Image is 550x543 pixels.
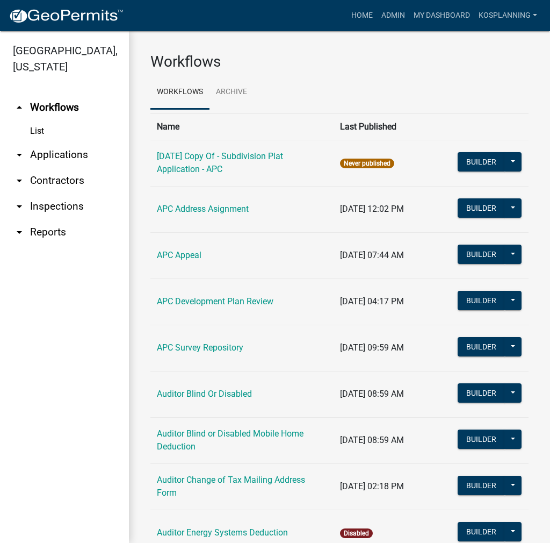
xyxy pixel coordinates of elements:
a: APC Appeal [157,250,201,260]
span: [DATE] 02:18 PM [340,481,404,491]
span: [DATE] 12:02 PM [340,204,404,214]
button: Builder [458,522,505,541]
i: arrow_drop_down [13,148,26,161]
button: Builder [458,291,505,310]
i: arrow_drop_down [13,200,26,213]
a: Admin [377,5,409,26]
button: Builder [458,383,505,403]
span: [DATE] 04:17 PM [340,296,404,306]
span: [DATE] 09:59 AM [340,342,404,353]
a: Auditor Blind or Disabled Mobile Home Deduction [157,428,303,452]
a: APC Development Plan Review [157,296,273,306]
a: APC Address Asignment [157,204,249,214]
h3: Workflows [150,53,529,71]
i: arrow_drop_down [13,226,26,239]
span: [DATE] 08:59 AM [340,435,404,445]
button: Builder [458,152,505,172]
span: [DATE] 07:44 AM [340,250,404,260]
a: Auditor Change of Tax Mailing Address Form [157,475,305,498]
button: Builder [458,476,505,495]
span: [DATE] 08:59 AM [340,389,404,399]
a: Auditor Energy Systems Deduction [157,527,288,538]
a: Auditor Blind Or Disabled [157,389,252,399]
span: Disabled [340,528,373,538]
a: Workflows [150,75,209,110]
button: Builder [458,430,505,449]
a: kosplanning [474,5,541,26]
a: Archive [209,75,254,110]
i: arrow_drop_down [13,174,26,187]
a: [DATE] Copy Of - Subdivision Plat Application - APC [157,151,283,174]
a: APC Survey Repository [157,342,243,353]
span: Never published [340,159,394,168]
a: My Dashboard [409,5,474,26]
button: Builder [458,245,505,264]
th: Name [150,113,334,140]
button: Builder [458,337,505,356]
th: Last Published [334,113,451,140]
button: Builder [458,198,505,218]
a: Home [347,5,377,26]
i: arrow_drop_up [13,101,26,114]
